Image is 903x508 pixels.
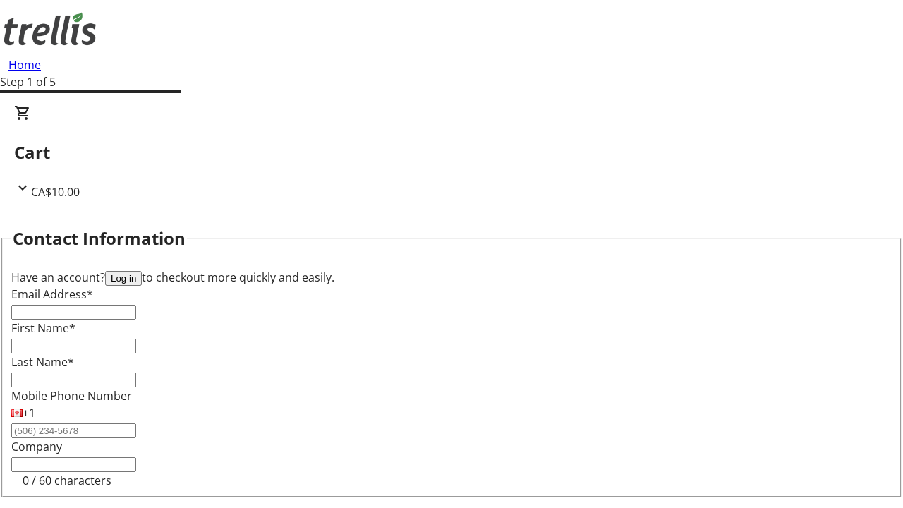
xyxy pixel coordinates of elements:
button: Log in [105,271,142,286]
input: (506) 234-5678 [11,423,136,438]
label: First Name* [11,320,75,336]
h2: Cart [14,140,889,165]
tr-character-limit: 0 / 60 characters [23,473,111,488]
label: Email Address* [11,286,93,302]
label: Mobile Phone Number [11,388,132,404]
div: CartCA$10.00 [14,104,889,200]
label: Company [11,439,62,454]
span: CA$10.00 [31,184,80,200]
h2: Contact Information [13,226,186,251]
div: Have an account? to checkout more quickly and easily. [11,269,892,286]
label: Last Name* [11,354,74,370]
